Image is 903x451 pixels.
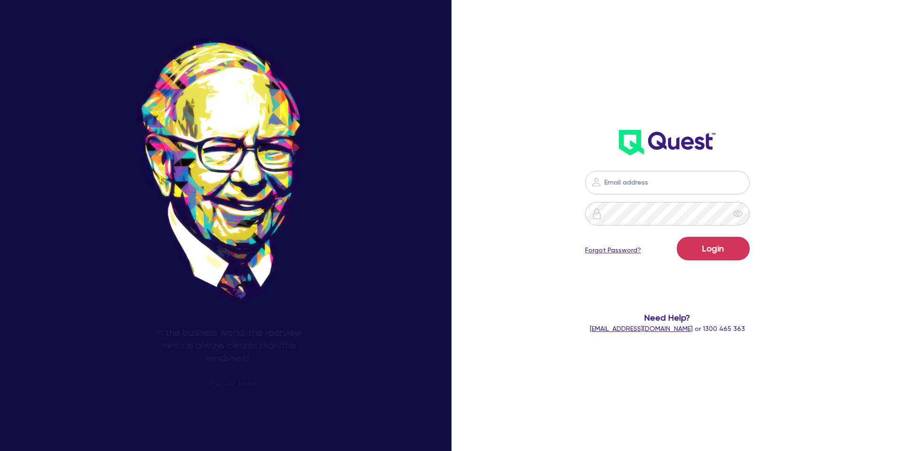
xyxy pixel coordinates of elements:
img: wH2k97JdezQIQAAAABJRU5ErkJggg== [619,130,715,155]
a: [EMAIL_ADDRESS][DOMAIN_NAME] [590,325,693,332]
input: Email address [585,171,750,194]
img: icon-password [591,177,602,188]
img: icon-password [591,208,602,219]
button: Login [677,237,750,260]
span: eye [733,209,743,218]
span: - [PERSON_NAME] [199,381,258,388]
a: Forgot Password? [585,245,641,255]
span: Need Help? [546,311,788,324]
span: or 1300 465 363 [590,325,745,332]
